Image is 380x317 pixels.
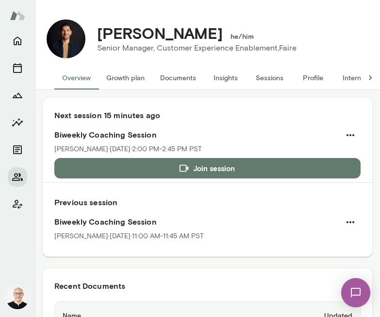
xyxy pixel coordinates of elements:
button: Sessions [248,66,291,89]
button: Members [8,167,27,187]
p: [PERSON_NAME] · [DATE] · 11:00 AM-11:45 AM PST [54,231,204,241]
img: Mento [10,6,25,25]
img: Michael Wilson [6,286,29,309]
button: Client app [8,194,27,214]
button: Home [8,31,27,51]
button: Growth Plan [8,86,27,105]
h6: Next session 15 minutes ago [54,109,361,121]
button: Insights [204,66,248,89]
h6: Recent Documents [54,280,361,292]
h4: [PERSON_NAME] [97,24,223,42]
p: [PERSON_NAME] · [DATE] · 2:00 PM-2:45 PM PST [54,144,202,154]
button: Overview [54,66,99,89]
h6: he/him [231,32,254,41]
h6: Biweekly Coaching Session [54,216,361,228]
button: Profile [291,66,335,89]
img: Aaron MacDonald [47,19,85,58]
h6: Previous session [54,196,361,208]
button: Join session [54,158,361,178]
button: Sessions [8,58,27,78]
button: Documents [152,66,204,89]
h6: Biweekly Coaching Session [54,129,361,141]
button: Documents [8,140,27,159]
button: Growth plan [99,66,152,89]
button: Insights [8,113,27,132]
p: Senior Manager, Customer Experience Enablement, Faire [97,42,297,54]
